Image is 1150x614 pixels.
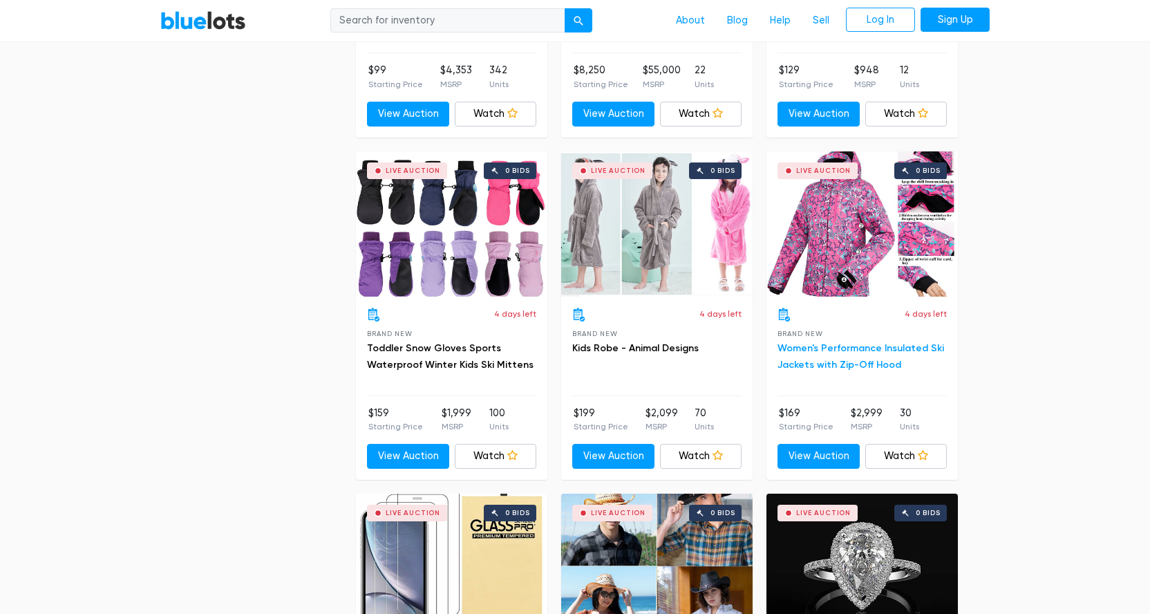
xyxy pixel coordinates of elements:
div: 0 bids [916,510,941,517]
li: $99 [368,63,423,91]
li: $948 [854,63,879,91]
li: 22 [695,63,714,91]
p: Starting Price [368,78,423,91]
div: 0 bids [916,167,941,174]
a: Watch [660,444,742,469]
a: About [665,8,716,34]
a: View Auction [367,102,449,127]
span: Brand New [777,330,822,337]
div: Live Auction [591,167,645,174]
a: Watch [455,102,537,127]
li: 70 [695,406,714,434]
a: View Auction [367,444,449,469]
p: MSRP [851,420,883,433]
p: Starting Price [779,78,833,91]
input: Search for inventory [330,8,565,33]
li: $129 [779,63,833,91]
a: Sign Up [921,8,990,32]
a: View Auction [572,444,654,469]
p: Starting Price [779,420,833,433]
a: Live Auction 0 bids [356,151,547,297]
p: Starting Price [574,78,628,91]
li: $1,999 [442,406,471,434]
p: Units [489,78,509,91]
p: Units [695,78,714,91]
span: Brand New [572,330,617,337]
li: $2,999 [851,406,883,434]
div: 0 bids [505,167,530,174]
a: Blog [716,8,759,34]
a: Toddler Snow Gloves Sports Waterproof Winter Kids Ski Mittens [367,342,534,371]
li: $199 [574,406,628,434]
li: 342 [489,63,509,91]
p: Units [900,420,919,433]
a: Live Auction 0 bids [766,151,958,297]
p: Units [900,78,919,91]
div: 0 bids [710,510,735,517]
p: MSRP [440,78,472,91]
li: $55,000 [643,63,681,91]
p: Starting Price [368,420,423,433]
a: Help [759,8,802,34]
a: Watch [865,102,948,127]
a: Sell [802,8,840,34]
div: Live Auction [386,167,440,174]
a: Watch [865,444,948,469]
p: 4 days left [494,308,536,320]
li: $4,353 [440,63,472,91]
li: $169 [779,406,833,434]
div: Live Auction [386,510,440,517]
p: MSRP [643,78,681,91]
a: View Auction [777,444,860,469]
div: 0 bids [710,167,735,174]
div: Live Auction [796,167,851,174]
span: Brand New [367,330,412,337]
p: Starting Price [574,420,628,433]
a: Watch [660,102,742,127]
div: 0 bids [505,510,530,517]
div: Live Auction [796,510,851,517]
p: Units [489,420,509,433]
p: 4 days left [699,308,742,320]
a: View Auction [572,102,654,127]
a: Log In [846,8,915,32]
p: MSRP [645,420,678,433]
a: Women's Performance Insulated Ski Jackets with Zip-Off Hood [777,342,944,371]
li: 100 [489,406,509,434]
a: Live Auction 0 bids [561,151,753,297]
a: View Auction [777,102,860,127]
li: 30 [900,406,919,434]
div: Live Auction [591,510,645,517]
a: Watch [455,444,537,469]
p: MSRP [442,420,471,433]
a: BlueLots [160,10,246,30]
p: MSRP [854,78,879,91]
li: $8,250 [574,63,628,91]
p: 4 days left [905,308,947,320]
li: $159 [368,406,423,434]
p: Units [695,420,714,433]
li: $2,099 [645,406,678,434]
a: Kids Robe - Animal Designs [572,342,699,354]
li: 12 [900,63,919,91]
